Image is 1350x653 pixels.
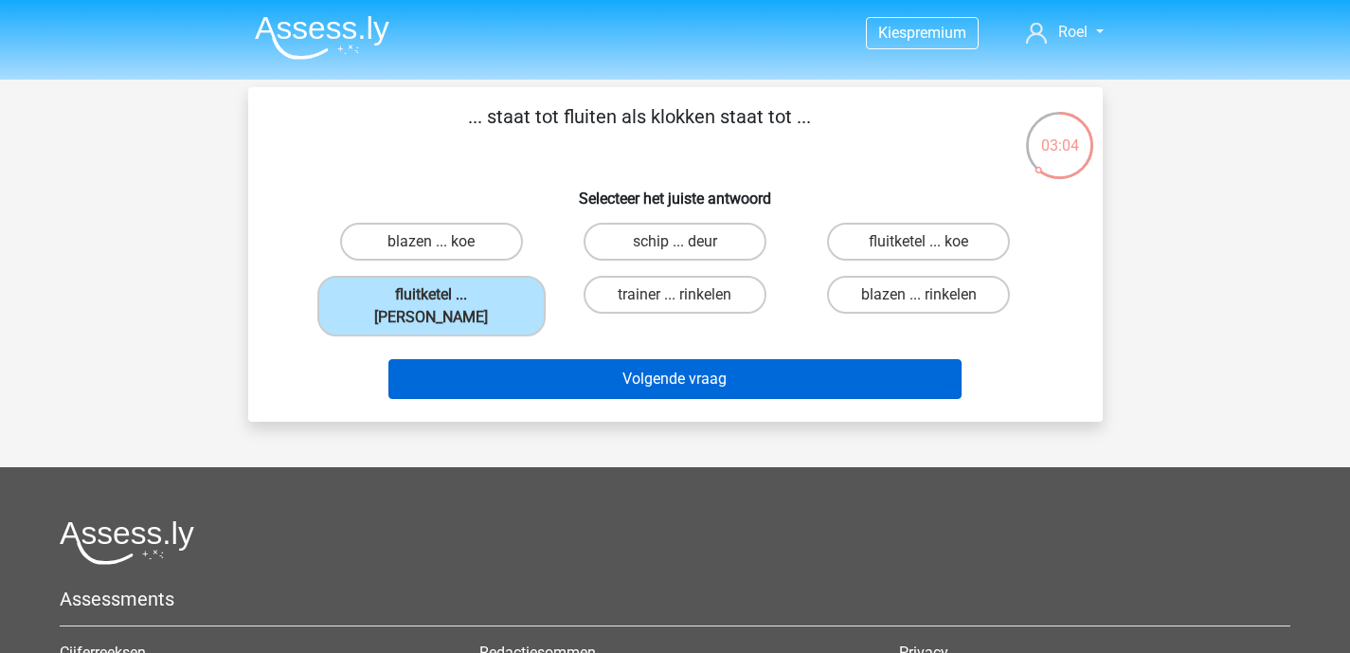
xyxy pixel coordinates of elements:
[317,276,546,336] label: fluitketel ... [PERSON_NAME]
[388,359,962,399] button: Volgende vraag
[1024,110,1095,157] div: 03:04
[867,20,978,45] a: Kiespremium
[584,276,766,314] label: trainer ... rinkelen
[340,223,523,261] label: blazen ... koe
[878,24,907,42] span: Kies
[279,102,1001,159] p: ... staat tot fluiten als klokken staat tot ...
[584,223,766,261] label: schip ... deur
[1018,21,1110,44] a: Roel
[907,24,966,42] span: premium
[1058,23,1088,41] span: Roel
[255,15,389,60] img: Assessly
[827,223,1010,261] label: fluitketel ... koe
[60,588,1290,610] h5: Assessments
[279,174,1072,208] h6: Selecteer het juiste antwoord
[60,520,194,565] img: Assessly logo
[827,276,1010,314] label: blazen ... rinkelen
